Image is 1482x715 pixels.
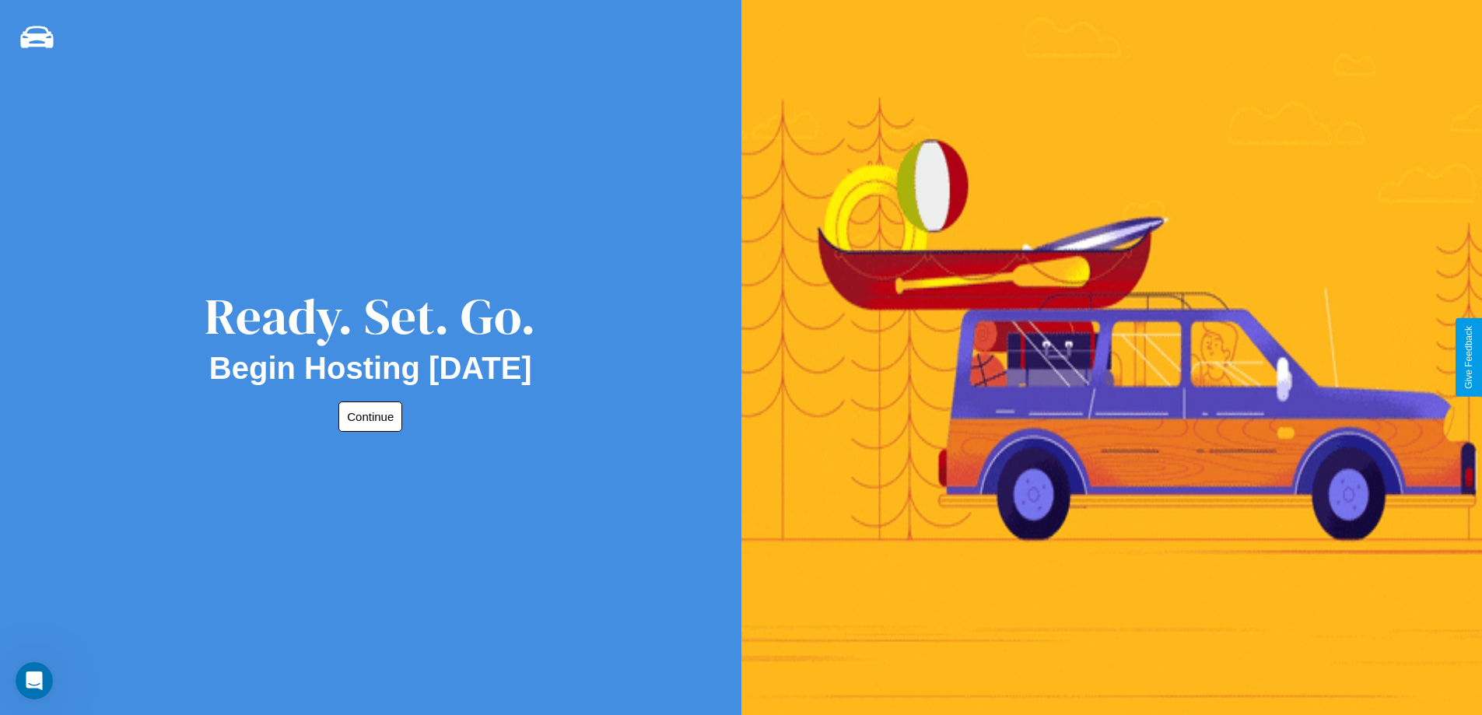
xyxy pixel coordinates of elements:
[338,401,402,432] button: Continue
[209,351,532,386] h2: Begin Hosting [DATE]
[205,282,536,351] div: Ready. Set. Go.
[16,662,53,699] iframe: Intercom live chat
[1463,326,1474,389] div: Give Feedback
